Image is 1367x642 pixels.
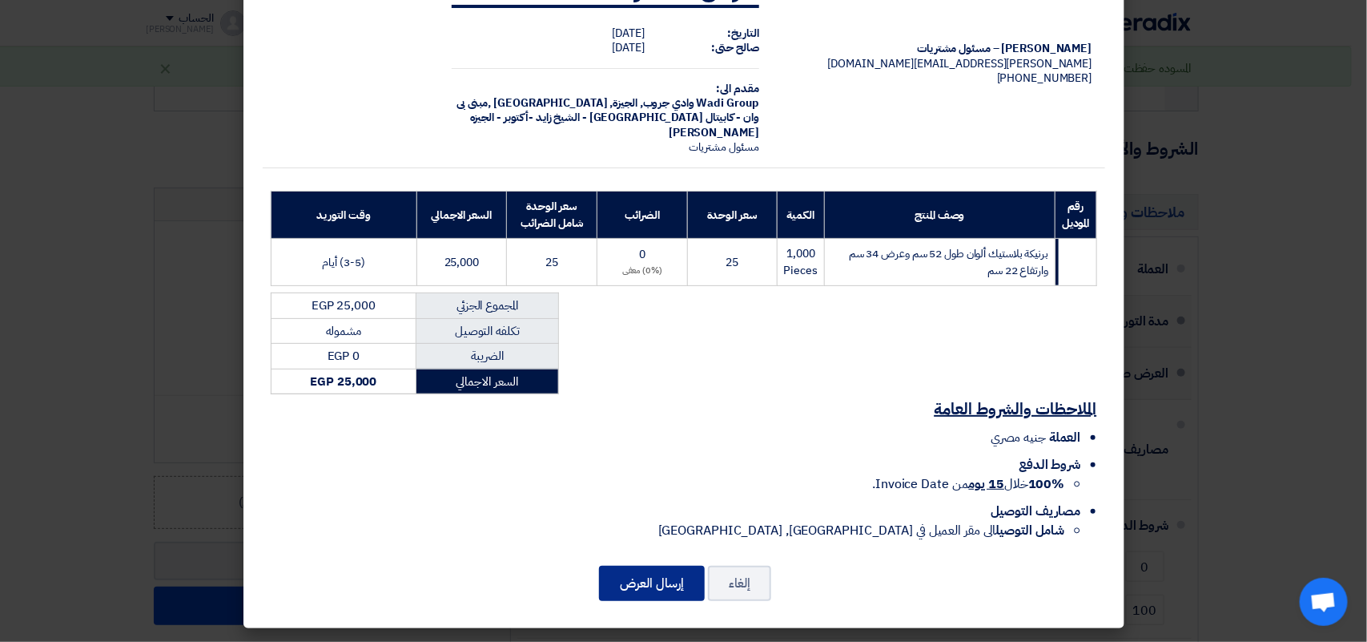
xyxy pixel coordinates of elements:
[604,264,681,278] div: (0%) معفى
[825,192,1055,239] th: وصف المنتج
[728,25,759,42] strong: التاريخ:
[1019,455,1080,474] span: شروط الدفع
[726,254,738,271] span: 25
[712,39,759,56] strong: صالح حتى:
[639,246,645,263] span: 0
[323,254,365,271] span: (3-5) أيام
[271,521,1065,540] li: الى مقر العميل في [GEOGRAPHIC_DATA], [GEOGRAPHIC_DATA]
[271,192,416,239] th: وقت التوريد
[996,521,1065,540] strong: شامل التوصيل
[545,254,558,271] span: 25
[784,245,818,279] span: 1,000 Pieces
[416,344,558,369] td: الضريبة
[612,25,644,42] span: [DATE]
[640,95,759,111] span: Wadi Group وادي جروب,
[849,245,1048,279] span: برنيكة بلاستيك ألوان طول 52 سم وعرض 34 سم وارتفاع 22 سم
[969,474,1004,494] u: 15 يوم
[872,474,1064,494] span: خلال من Invoice Date.
[416,192,507,239] th: السعر الاجمالي
[507,192,597,239] th: سعر الوحدة شامل الضرائب
[416,369,558,394] td: السعر الاجمالي
[599,566,705,601] button: إرسال العرض
[1300,578,1348,626] a: Open chat
[1049,428,1080,447] span: العملة
[991,428,1046,447] span: جنيه مصري
[935,397,1097,421] u: الملاحظات والشروط العامة
[708,566,771,601] button: إلغاء
[785,42,1092,56] div: [PERSON_NAME] – مسئول مشتريات
[444,254,479,271] span: 25,000
[687,192,777,239] th: سعر الوحدة
[456,95,759,126] span: الجيزة, [GEOGRAPHIC_DATA] ,مبنى بى وان - كابيتال [GEOGRAPHIC_DATA] - الشيخ زايد -أكتوبر - الجيزه
[326,322,361,340] span: مشموله
[416,293,558,319] td: المجموع الجزئي
[612,39,644,56] span: [DATE]
[328,347,360,365] span: EGP 0
[717,80,759,97] strong: مقدم الى:
[997,70,1092,87] span: [PHONE_NUMBER]
[416,318,558,344] td: تكلفه التوصيل
[1028,474,1065,494] strong: 100%
[271,293,416,319] td: EGP 25,000
[597,192,688,239] th: الضرائب
[828,55,1092,72] span: [PERSON_NAME][EMAIL_ADDRESS][DOMAIN_NAME]
[1055,192,1096,239] th: رقم الموديل
[991,502,1081,521] span: مصاريف التوصيل
[777,192,824,239] th: الكمية
[310,373,376,390] strong: EGP 25,000
[689,139,759,155] span: مسئول مشتريات
[669,124,759,141] span: [PERSON_NAME]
